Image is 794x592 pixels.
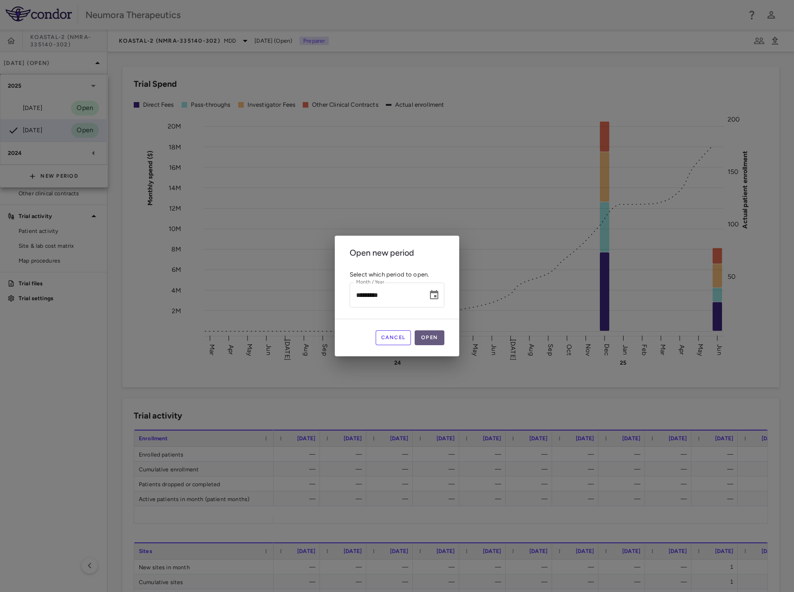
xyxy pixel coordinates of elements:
button: Cancel [376,330,411,345]
h2: Open new period [335,236,459,270]
button: Choose date, selected date is Jul 1, 2025 [425,286,443,304]
p: Select which period to open. [350,270,444,279]
button: Open [415,330,444,345]
label: Month / Year [356,278,384,286]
